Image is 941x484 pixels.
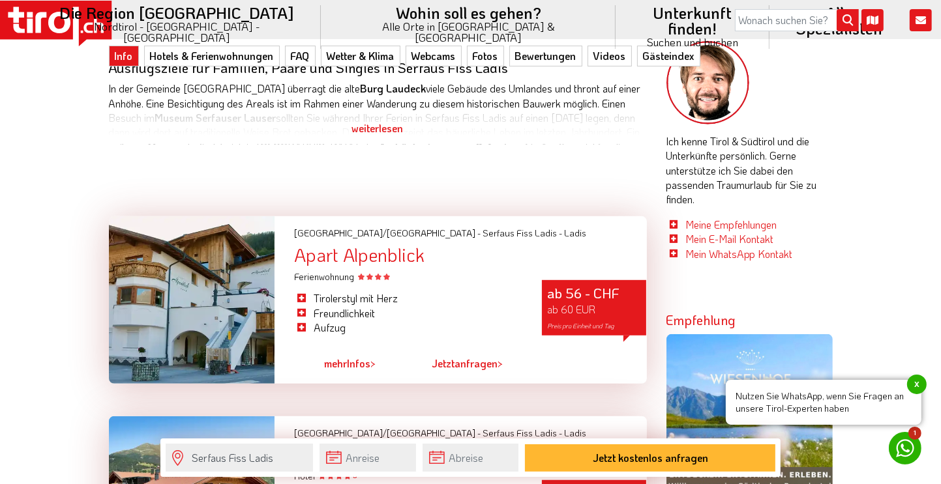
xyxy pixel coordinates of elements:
span: mehr [324,356,347,370]
input: Wonach suchen Sie? [735,9,859,31]
img: frag-markus.png [666,41,750,124]
span: 1 [908,427,921,440]
input: Wo soll's hingehen? [166,444,313,472]
a: Jetztanfragen> [432,349,503,378]
div: Ich kenne Tirol & Südtirol und die Unterkünfte persönlich. Gerne unterstütze ich Sie dabei den pa... [666,41,833,261]
li: Aufzug [294,320,522,335]
li: Tirolerstyl mit Herz [294,291,522,306]
span: Serfaus Fiss Ladis - [483,227,562,239]
span: x [907,375,927,394]
i: Kontakt [910,9,932,31]
small: Alle Orte in [GEOGRAPHIC_DATA] & [GEOGRAPHIC_DATA] [336,21,600,43]
a: Meine Empfehlungen [686,218,777,231]
span: [GEOGRAPHIC_DATA]/[GEOGRAPHIC_DATA] - [294,227,481,239]
i: Karte öffnen [861,9,884,31]
p: In der Gemeinde [GEOGRAPHIC_DATA] überragt die alte viele Gebäude des Umlandes und thront auf ein... [109,81,647,169]
span: Ferienwohnung [294,270,390,283]
small: Suchen und buchen [631,36,753,48]
span: > [498,356,503,370]
input: Anreise [320,444,416,472]
span: ab 60 EUR [547,302,595,316]
small: Nordtirol - [GEOGRAPHIC_DATA] - [GEOGRAPHIC_DATA] [48,21,305,43]
a: 1 Nutzen Sie WhatsApp, wenn Sie Fragen an unsere Tirol-Experten habenx [889,432,921,464]
div: Apart Alpenblick [294,245,646,265]
span: > [370,356,376,370]
a: mehrInfos> [324,349,376,378]
span: Preis pro Einheit und Tag [547,322,614,330]
span: Serfaus Fiss Ladis - [483,427,562,439]
input: Abreise [423,444,519,472]
div: weiterlesen [109,112,647,145]
button: Jetzt kostenlos anfragen [525,444,775,472]
li: Freundlichkeit [294,306,522,320]
span: Jetzt [432,356,455,370]
div: ab 56 - CHF [542,280,646,335]
strong: Burg Laudeck [361,81,426,95]
a: Mein E-Mail Kontakt [686,232,774,246]
span: Ladis [564,427,586,439]
span: [GEOGRAPHIC_DATA]/[GEOGRAPHIC_DATA] - [294,427,481,439]
span: Nutzen Sie WhatsApp, wenn Sie Fragen an unsere Tirol-Experten haben [726,380,921,425]
strong: Museum Serfauser Lauser [155,111,276,124]
span: Ladis [564,227,586,239]
strong: Empfehlung [666,311,736,328]
h3: Ausflugsziele für Familien, Paare und Singles in Serfaus Fiss Ladis [109,60,647,75]
a: Mein WhatsApp Kontakt [686,247,793,261]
